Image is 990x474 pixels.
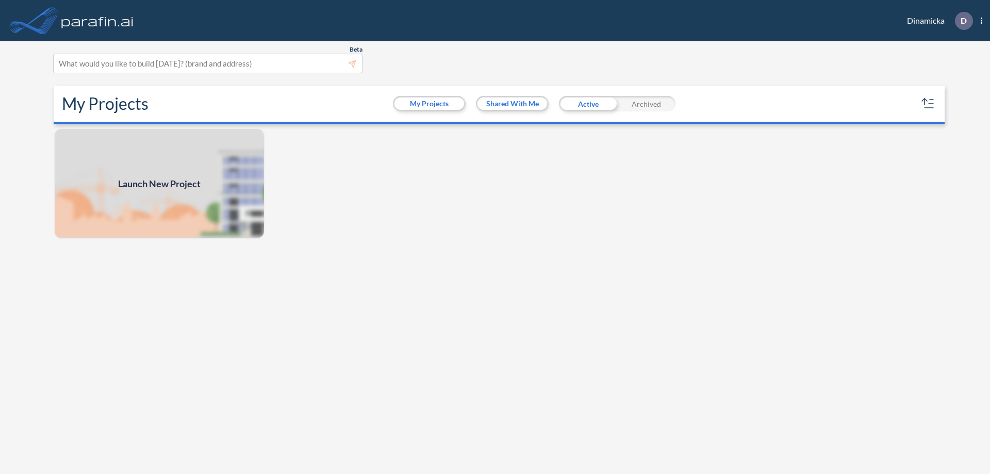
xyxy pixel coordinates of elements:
[920,95,936,112] button: sort
[59,10,136,31] img: logo
[961,16,967,25] p: D
[118,177,201,191] span: Launch New Project
[559,96,617,111] div: Active
[54,128,265,239] a: Launch New Project
[477,97,547,110] button: Shared With Me
[62,94,148,113] h2: My Projects
[350,45,362,54] span: Beta
[394,97,464,110] button: My Projects
[617,96,675,111] div: Archived
[54,128,265,239] img: add
[892,12,982,30] div: Dinamicka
